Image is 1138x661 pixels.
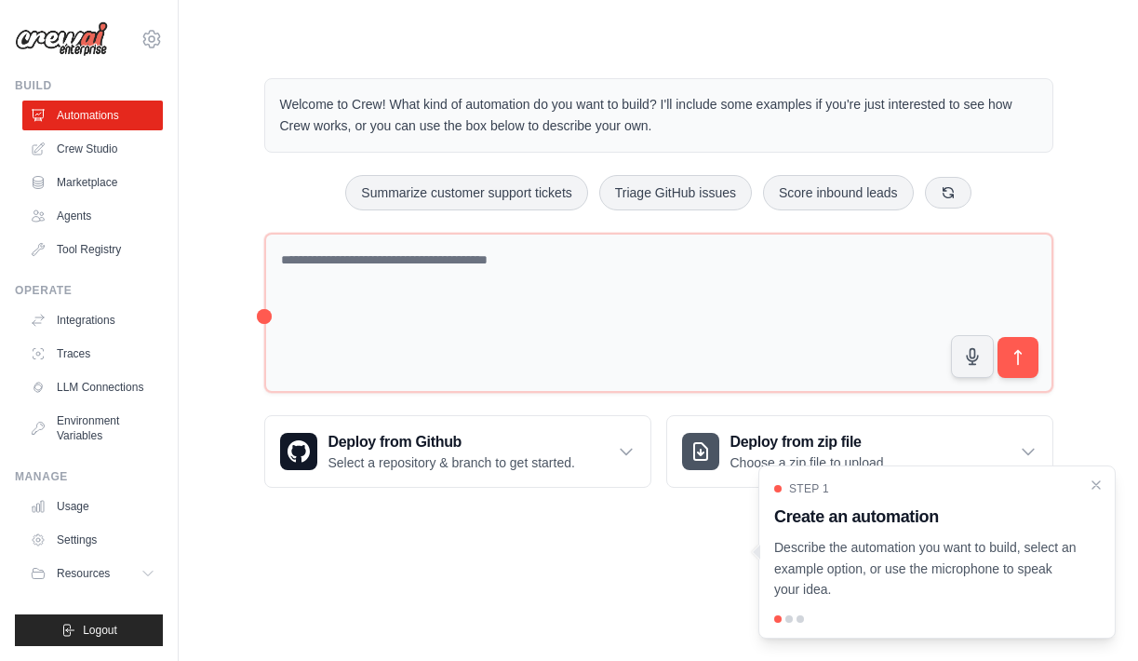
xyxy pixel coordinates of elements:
[328,431,575,453] h3: Deploy from Github
[774,504,1078,530] h3: Create an automation
[763,175,914,210] button: Score inbound leads
[730,431,888,453] h3: Deploy from zip file
[280,94,1038,137] p: Welcome to Crew! What kind of automation do you want to build? I'll include some examples if you'...
[328,453,575,472] p: Select a repository & branch to get started.
[22,492,163,521] a: Usage
[83,623,117,638] span: Logout
[22,305,163,335] a: Integrations
[22,406,163,451] a: Environment Variables
[22,525,163,555] a: Settings
[15,469,163,484] div: Manage
[22,134,163,164] a: Crew Studio
[789,481,829,496] span: Step 1
[22,235,163,264] a: Tool Registry
[599,175,752,210] button: Triage GitHub issues
[774,537,1078,600] p: Describe the automation you want to build, select an example option, or use the microphone to spe...
[22,101,163,130] a: Automations
[22,372,163,402] a: LLM Connections
[730,453,888,472] p: Choose a zip file to upload.
[15,614,163,646] button: Logout
[22,559,163,588] button: Resources
[1089,478,1104,492] button: Close walkthrough
[22,201,163,231] a: Agents
[57,566,110,581] span: Resources
[15,21,108,57] img: Logo
[15,78,163,93] div: Build
[345,175,587,210] button: Summarize customer support tickets
[15,283,163,298] div: Operate
[1045,572,1138,661] iframe: Chat Widget
[22,168,163,197] a: Marketplace
[22,339,163,369] a: Traces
